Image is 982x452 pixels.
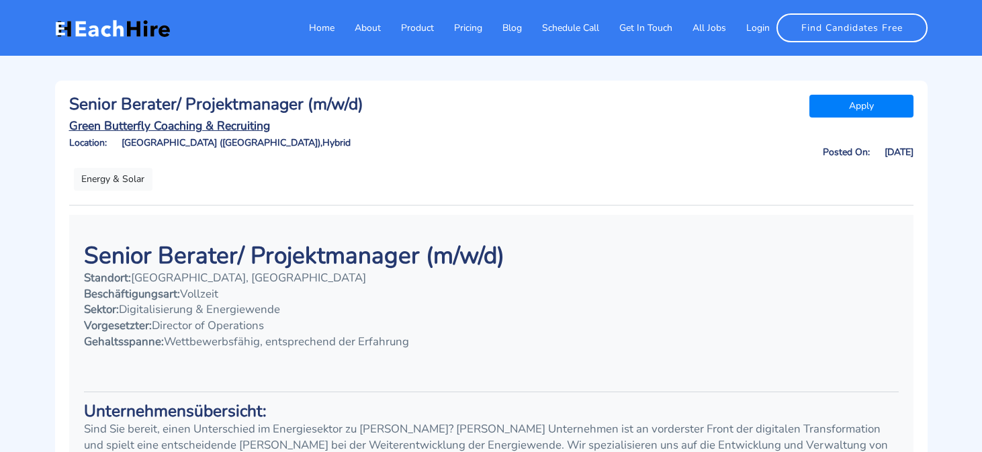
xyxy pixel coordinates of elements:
[482,14,522,42] a: Blog
[599,14,672,42] a: Get In Touch
[84,400,267,422] strong: Unternehmensübersicht:
[726,14,770,42] a: Login
[84,334,899,350] p: Wettbewerbsfähig, entsprechend der Erfahrung
[434,14,482,42] a: Pricing
[69,119,484,133] a: Green Butterfly Coaching & Recruiting
[776,13,928,42] a: Find Candidates Free
[84,270,899,286] p: [GEOGRAPHIC_DATA], [GEOGRAPHIC_DATA]
[84,302,119,317] strong: Sektor:
[381,14,434,42] a: Product
[69,118,270,134] u: Green Butterfly Coaching & Recruiting
[69,95,484,114] h3: Senior Berater/ Projektmanager (m/w/d)
[84,286,899,302] p: Vollzeit
[55,18,170,38] img: EachHire Logo
[289,14,334,42] a: Home
[498,147,913,159] h6: Posted On: [DATE]
[522,14,599,42] a: Schedule Call
[84,302,899,318] p: Digitalisierung & Energiewende
[84,318,899,334] p: Director of Operations
[69,138,484,149] h6: Location: [GEOGRAPHIC_DATA] ([GEOGRAPHIC_DATA]),
[672,14,726,42] a: All Jobs
[84,334,164,349] strong: Gehaltsspanne:
[84,242,899,270] h1: Senior Berater/ Projektmanager (m/w/d)
[809,95,913,118] a: Apply
[334,14,381,42] a: About
[84,270,131,285] strong: Standort:
[322,136,351,149] span: Hybrid
[84,318,152,333] strong: Vorgesetzter:
[84,286,180,302] strong: Beschäftigungsart:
